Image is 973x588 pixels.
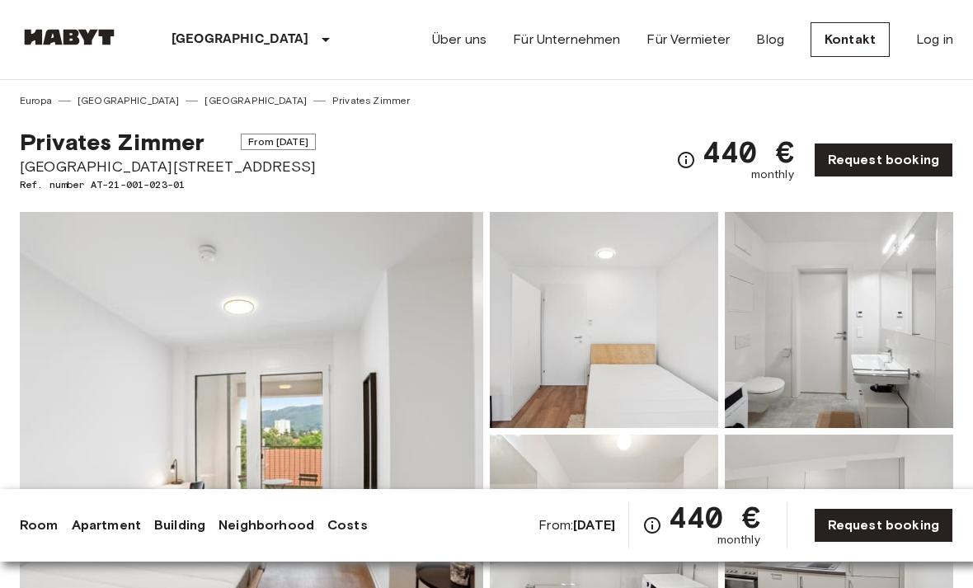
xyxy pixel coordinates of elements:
span: Privates Zimmer [20,128,204,156]
a: Blog [756,30,784,49]
a: Kontakt [811,22,890,57]
span: 440 € [669,502,760,532]
span: 440 € [703,137,794,167]
a: Neighborhood [219,515,314,535]
a: Für Unternehmen [513,30,620,49]
a: Europa [20,93,52,108]
a: Request booking [814,143,953,177]
span: [GEOGRAPHIC_DATA][STREET_ADDRESS] [20,156,316,177]
a: Building [154,515,205,535]
a: Log in [916,30,953,49]
a: [GEOGRAPHIC_DATA] [78,93,180,108]
a: Request booking [814,508,953,543]
span: monthly [751,167,794,183]
p: [GEOGRAPHIC_DATA] [172,30,309,49]
a: Über uns [432,30,486,49]
a: [GEOGRAPHIC_DATA] [204,93,307,108]
svg: Check cost overview for full price breakdown. Please note that discounts apply to new joiners onl... [676,150,696,170]
span: monthly [717,532,760,548]
span: Ref. number AT-21-001-023-01 [20,177,316,192]
a: Privates Zimmer [332,93,410,108]
span: From: [538,516,615,534]
a: Für Vermieter [646,30,730,49]
span: From [DATE] [241,134,316,150]
img: Picture of unit AT-21-001-023-01 [490,212,718,428]
a: Room [20,515,59,535]
img: Picture of unit AT-21-001-023-01 [725,212,953,428]
b: [DATE] [573,517,615,533]
img: Habyt [20,29,119,45]
a: Apartment [72,515,141,535]
svg: Check cost overview for full price breakdown. Please note that discounts apply to new joiners onl... [642,515,662,535]
a: Costs [327,515,368,535]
